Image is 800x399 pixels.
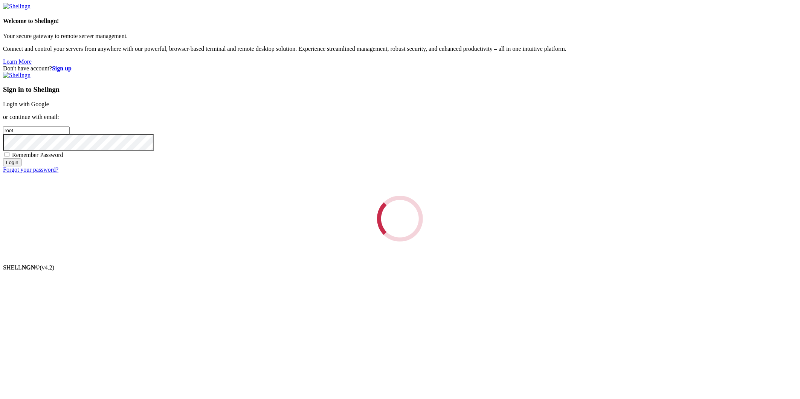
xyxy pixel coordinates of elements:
a: Login with Google [3,101,49,107]
h4: Welcome to Shellngn! [3,18,797,24]
p: Your secure gateway to remote server management. [3,33,797,40]
p: or continue with email: [3,114,797,120]
p: Connect and control your servers from anywhere with our powerful, browser-based terminal and remo... [3,46,797,52]
span: Remember Password [12,152,63,158]
input: Remember Password [5,152,9,157]
div: Don't have account? [3,65,797,72]
div: Loading... [368,186,432,251]
h3: Sign in to Shellngn [3,85,797,94]
span: SHELL © [3,264,54,271]
input: Login [3,158,21,166]
a: Forgot your password? [3,166,58,173]
img: Shellngn [3,3,31,10]
span: 4.2.0 [40,264,55,271]
img: Shellngn [3,72,31,79]
a: Learn More [3,58,32,65]
a: Sign up [52,65,72,72]
b: NGN [22,264,35,271]
input: Email address [3,126,70,134]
